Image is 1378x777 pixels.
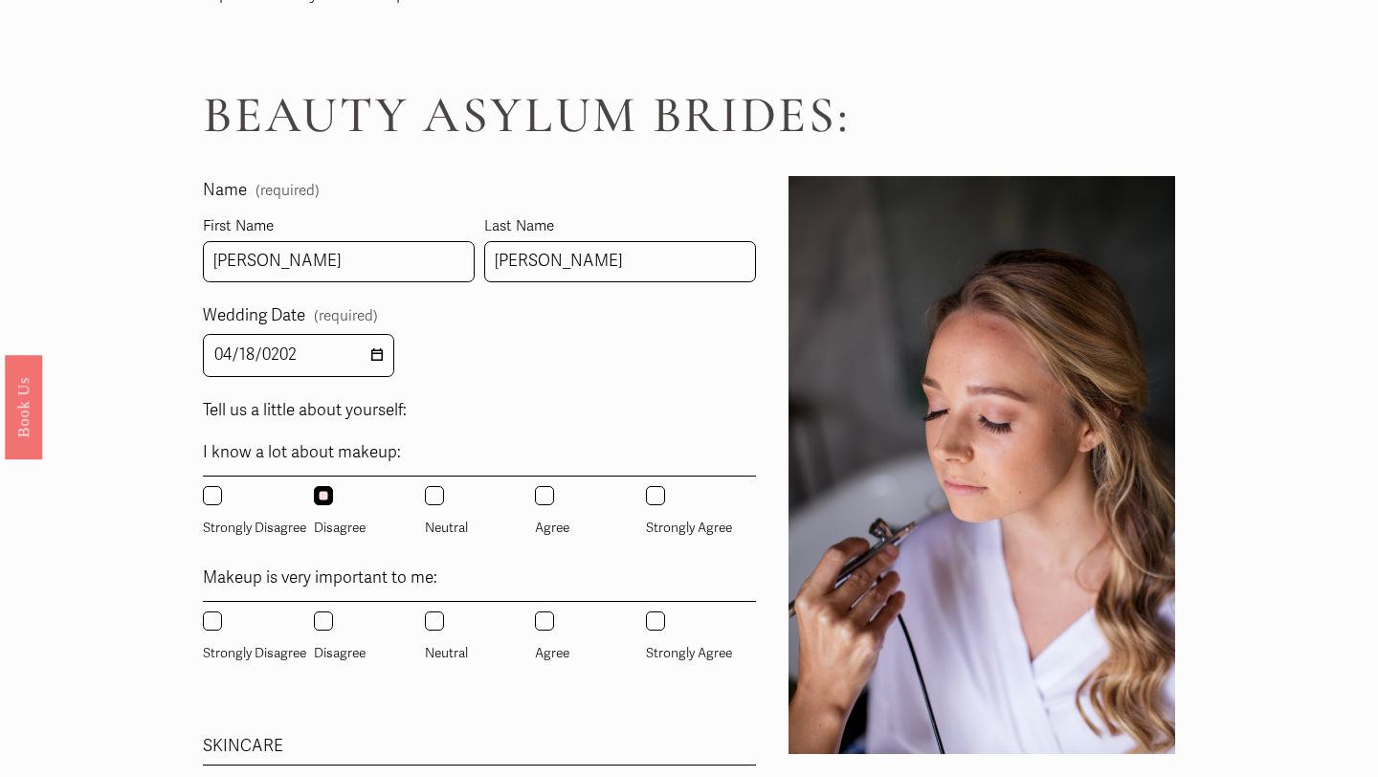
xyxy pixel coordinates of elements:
label: Strongly Disagree [203,611,310,666]
span: Wedding Date [203,301,305,331]
legend: Makeup is very important to me: [203,564,437,593]
div: SKINCARE [203,732,756,766]
label: Disagree [314,486,369,541]
span: (required) [314,303,378,329]
label: Disagree [314,611,369,666]
label: Neutral [425,611,472,666]
div: Last Name [484,213,756,241]
legend: I know a lot about makeup: [203,438,401,468]
span: (required) [256,184,320,198]
a: Book Us [5,355,42,459]
label: Agree [535,486,573,541]
label: Neutral [425,486,472,541]
div: First Name [203,213,475,241]
span: Name [203,176,247,206]
h1: BEAUTY ASYLUM BRIDES: [203,87,1174,144]
span: Tell us a little about yourself: [203,396,407,426]
label: Strongly Agree [646,611,736,666]
label: Strongly Disagree [203,486,310,541]
label: Strongly Agree [646,486,736,541]
label: Agree [535,611,573,666]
